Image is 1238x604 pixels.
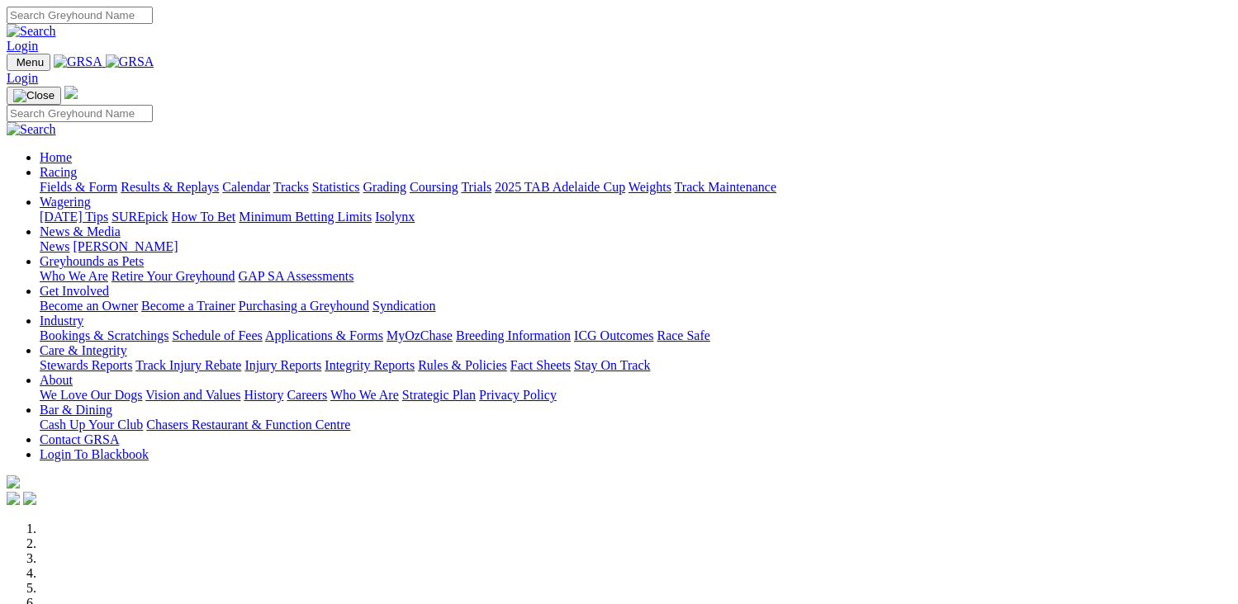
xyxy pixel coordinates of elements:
[13,89,55,102] img: Close
[172,210,236,224] a: How To Bet
[40,418,143,432] a: Cash Up Your Club
[574,328,653,342] a: ICG Outcomes
[7,105,153,122] input: Search
[40,358,132,372] a: Stewards Reports
[40,418,1231,432] div: Bar & Dining
[7,7,153,24] input: Search
[239,210,372,224] a: Minimum Betting Limits
[40,210,108,224] a: [DATE] Tips
[111,210,168,224] a: SUREpick
[244,358,321,372] a: Injury Reports
[325,358,415,372] a: Integrity Reports
[330,388,399,402] a: Who We Are
[40,210,1231,224] div: Wagering
[135,358,241,372] a: Track Injury Rebate
[495,180,625,194] a: 2025 TAB Adelaide Cup
[363,180,406,194] a: Grading
[402,388,476,402] a: Strategic Plan
[73,239,178,253] a: [PERSON_NAME]
[121,180,219,194] a: Results & Replays
[7,39,38,53] a: Login
[40,432,119,446] a: Contact GRSA
[40,328,168,342] a: Bookings & Scratchings
[23,492,36,505] img: twitter.svg
[287,388,327,402] a: Careers
[40,403,112,417] a: Bar & Dining
[40,388,142,402] a: We Love Our Dogs
[40,180,1231,195] div: Racing
[141,299,235,313] a: Become a Trainer
[40,314,83,328] a: Industry
[40,284,109,298] a: Get Involved
[7,87,61,105] button: Toggle navigation
[375,210,415,224] a: Isolynx
[40,373,73,387] a: About
[40,269,1231,284] div: Greyhounds as Pets
[372,299,435,313] a: Syndication
[574,358,650,372] a: Stay On Track
[265,328,383,342] a: Applications & Forms
[54,54,102,69] img: GRSA
[40,269,108,283] a: Who We Are
[40,239,1231,254] div: News & Media
[410,180,458,194] a: Coursing
[479,388,557,402] a: Privacy Policy
[172,328,262,342] a: Schedule of Fees
[40,195,91,209] a: Wagering
[222,180,270,194] a: Calendar
[40,299,138,313] a: Become an Owner
[239,269,354,283] a: GAP SA Assessments
[40,165,77,179] a: Racing
[40,239,69,253] a: News
[273,180,309,194] a: Tracks
[7,122,56,137] img: Search
[418,358,507,372] a: Rules & Policies
[7,24,56,39] img: Search
[510,358,571,372] a: Fact Sheets
[7,71,38,85] a: Login
[40,150,72,164] a: Home
[40,358,1231,373] div: Care & Integrity
[40,343,127,357] a: Care & Integrity
[312,180,360,194] a: Statistics
[657,328,709,342] a: Race Safe
[461,180,491,194] a: Trials
[145,388,240,402] a: Vision and Values
[40,299,1231,314] div: Get Involved
[7,54,50,71] button: Toggle navigation
[146,418,350,432] a: Chasers Restaurant & Function Centre
[456,328,571,342] a: Breeding Information
[7,475,20,488] img: logo-grsa-white.png
[40,447,149,461] a: Login To Blackbook
[244,388,283,402] a: History
[387,328,453,342] a: MyOzChase
[40,224,121,238] a: News & Media
[628,180,671,194] a: Weights
[106,54,154,69] img: GRSA
[40,328,1231,343] div: Industry
[40,180,117,194] a: Fields & Form
[64,86,78,99] img: logo-grsa-white.png
[17,56,44,68] span: Menu
[239,299,369,313] a: Purchasing a Greyhound
[7,492,20,505] img: facebook.svg
[40,254,144,268] a: Greyhounds as Pets
[111,269,235,283] a: Retire Your Greyhound
[40,388,1231,403] div: About
[675,180,776,194] a: Track Maintenance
